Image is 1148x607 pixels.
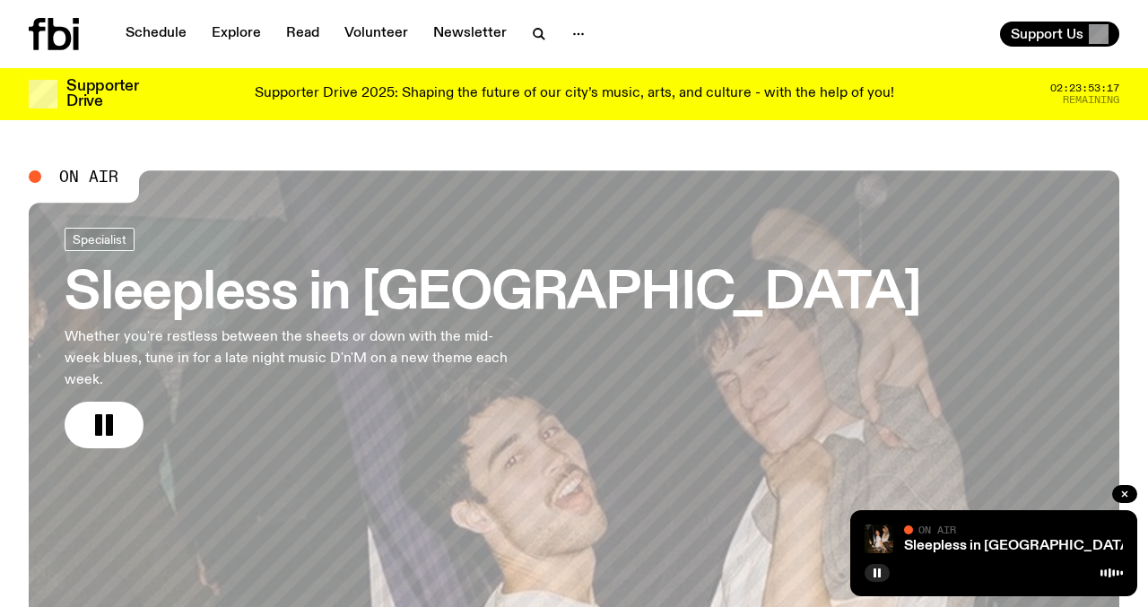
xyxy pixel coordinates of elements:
p: Supporter Drive 2025: Shaping the future of our city’s music, arts, and culture - with the help o... [255,86,894,102]
span: Specialist [73,232,126,246]
span: On Air [918,524,956,535]
span: Support Us [1011,26,1083,42]
a: Schedule [115,22,197,47]
img: Marcus Whale is on the left, bent to his knees and arching back with a gleeful look his face He i... [865,525,893,553]
h3: Sleepless in [GEOGRAPHIC_DATA] [65,269,921,319]
a: Explore [201,22,272,47]
span: On Air [59,169,118,185]
span: 02:23:53:17 [1050,83,1119,93]
a: Sleepless in [GEOGRAPHIC_DATA]Whether you're restless between the sheets or down with the mid-wee... [65,228,921,448]
a: Read [275,22,330,47]
h3: Supporter Drive [66,79,138,109]
a: Volunteer [334,22,419,47]
span: Remaining [1063,95,1119,105]
a: Specialist [65,228,135,251]
p: Whether you're restless between the sheets or down with the mid-week blues, tune in for a late ni... [65,326,524,391]
a: Sleepless in [GEOGRAPHIC_DATA] [904,539,1135,553]
button: Support Us [1000,22,1119,47]
a: Newsletter [422,22,517,47]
